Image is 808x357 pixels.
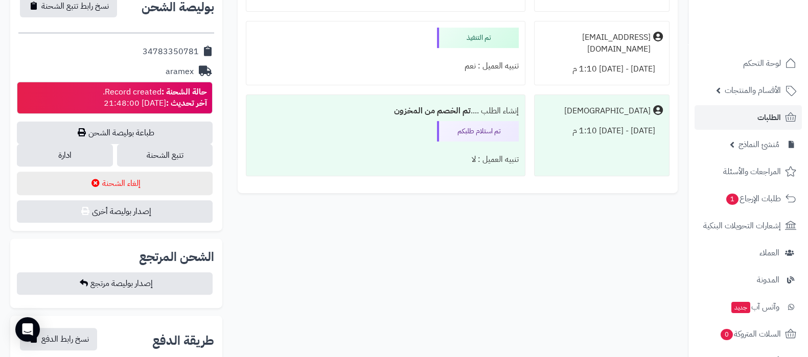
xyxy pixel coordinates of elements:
a: المراجعات والأسئلة [695,159,802,184]
span: طلبات الإرجاع [725,192,781,206]
a: طباعة بوليصة الشحن [17,122,213,144]
a: وآتس آبجديد [695,295,802,319]
a: السلات المتروكة0 [695,322,802,346]
button: إصدار بوليصة مرتجع [17,272,213,295]
div: [DEMOGRAPHIC_DATA] [564,105,651,117]
div: تنبيه العميل : نعم [252,56,519,76]
a: تتبع الشحنة [117,144,213,166]
h2: بوليصة الشحن [142,1,214,13]
span: إشعارات التحويلات البنكية [703,219,781,233]
span: الطلبات [757,110,781,125]
b: تم الخصم من المخزون [394,105,471,117]
span: المدونة [757,273,779,287]
strong: آخر تحديث : [166,97,207,109]
div: تم التنفيذ [437,28,519,48]
div: إنشاء الطلب .... [252,101,519,121]
span: العملاء [759,246,779,260]
a: المدونة [695,268,802,292]
span: لوحة التحكم [743,56,781,70]
div: 34783350781 [143,46,199,58]
div: [DATE] - [DATE] 1:10 م [541,121,663,141]
strong: حالة الشحنة : [161,86,207,98]
button: إلغاء الشحنة [17,172,213,195]
a: لوحة التحكم [695,51,802,76]
span: 1 [726,194,738,205]
a: العملاء [695,241,802,265]
span: نسخ رابط الدفع [41,333,89,345]
div: Open Intercom Messenger [15,317,40,342]
span: 0 [721,329,733,340]
div: [EMAIL_ADDRESS][DOMAIN_NAME] [541,32,651,55]
div: تم استلام طلبكم [437,121,519,141]
span: مُنشئ النماذج [738,137,779,152]
a: طلبات الإرجاع1 [695,186,802,211]
a: إشعارات التحويلات البنكية [695,213,802,238]
button: إصدار بوليصة أخرى [17,200,213,223]
button: نسخ رابط الدفع [20,328,97,350]
span: وآتس آب [730,300,779,314]
img: logo-2.png [738,26,798,47]
span: المراجعات والأسئلة [723,164,781,179]
div: aramex [166,66,194,78]
span: السلات المتروكة [720,327,781,341]
span: جديد [731,302,750,313]
h2: الشحن المرتجع [139,251,214,263]
h2: طريقة الدفع [152,335,214,347]
div: [DATE] - [DATE] 1:10 م [541,59,663,79]
span: الأقسام والمنتجات [725,83,781,98]
a: ادارة [17,144,113,166]
a: الطلبات [695,105,802,130]
div: تنبيه العميل : لا [252,150,519,170]
div: Record created. [DATE] 21:48:00 [103,86,207,110]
